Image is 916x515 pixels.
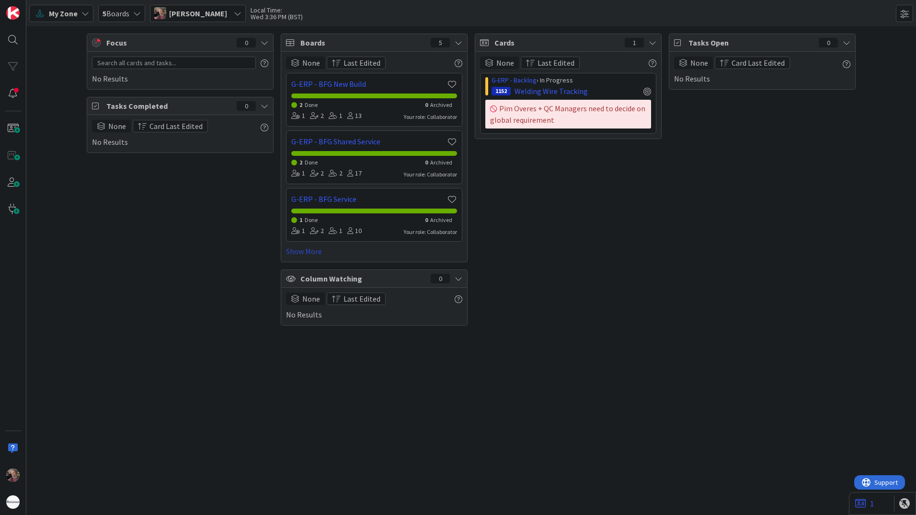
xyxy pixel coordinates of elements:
div: Your role: Collaborator [404,113,457,121]
span: Boards [103,8,129,19]
div: 1 [291,226,305,236]
span: Archived [430,101,452,108]
div: 1 [625,38,644,47]
div: 2 [310,226,324,236]
span: 1 [299,216,302,223]
span: Column Watching [300,273,426,284]
a: G-ERP - BFG New Build [291,78,447,90]
span: Tasks Completed [106,100,232,112]
div: Your role: Collaborator [404,228,457,236]
span: Focus [106,37,229,48]
span: 0 [425,101,428,108]
div: 0 [819,38,838,47]
img: BF [154,7,166,19]
span: Boards [300,37,426,48]
div: 1 [291,168,305,179]
span: 0 [425,159,428,166]
a: 1 [855,498,874,509]
span: None [108,120,126,132]
span: Support [20,1,44,13]
button: Card Last Edited [133,120,208,132]
span: Welding Wire Tracking [515,85,588,97]
div: › In Progress [492,75,651,85]
div: 2 [310,168,324,179]
div: No Results [674,57,850,84]
span: Card Last Edited [149,120,203,132]
span: 2 [299,101,302,108]
div: 1 [329,111,343,121]
div: 0 [431,274,450,283]
span: [PERSON_NAME] [169,8,227,19]
div: 1152 [492,87,511,95]
span: None [302,293,320,304]
span: None [690,57,708,69]
div: Local Time: [251,7,303,13]
button: Last Edited [521,57,580,69]
button: Last Edited [327,57,386,69]
div: 2 [329,168,343,179]
img: avatar [6,495,20,509]
div: No Results [286,293,462,320]
a: G-ERP - BFG Service [291,193,447,205]
div: 17 [347,168,362,179]
a: G-ERP - BFG Shared Service [291,136,447,147]
a: Show More [286,246,462,257]
b: 5 [103,9,106,18]
a: G-ERP - Backlog [492,76,537,84]
div: 0 [237,38,256,47]
span: Cards [494,37,620,48]
div: No Results [92,120,268,148]
span: Archived [430,216,452,223]
div: 2 [310,111,324,121]
span: Tasks Open [688,37,814,48]
span: Done [305,101,318,108]
span: None [302,57,320,69]
span: None [496,57,514,69]
div: Wed 3:36 PM (BST) [251,13,303,20]
div: 1 [291,111,305,121]
div: 5 [431,38,450,47]
div: 1 [329,226,343,236]
span: Done [305,216,318,223]
div: 0 [237,101,256,111]
span: My Zone [49,8,78,19]
span: 2 [299,159,302,166]
span: Card Last Edited [732,57,785,69]
div: Pim Overes + QC Managers need to decide on global requirement [485,100,651,129]
span: 0 [425,216,428,223]
img: BF [6,468,20,482]
span: Last Edited [343,57,380,69]
div: Your role: Collaborator [404,170,457,179]
input: Search all cards and tasks... [92,57,256,69]
div: 10 [347,226,362,236]
span: Last Edited [538,57,574,69]
span: Last Edited [343,293,380,304]
div: No Results [92,57,268,84]
button: Card Last Edited [715,57,790,69]
span: Done [305,159,318,166]
span: Archived [430,159,452,166]
button: Last Edited [327,293,386,305]
img: Visit kanbanzone.com [6,6,20,20]
div: 13 [347,111,362,121]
